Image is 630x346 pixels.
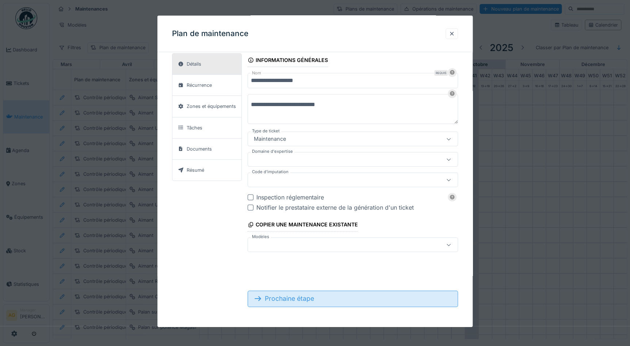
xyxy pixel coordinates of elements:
label: Code d'imputation [251,169,290,175]
div: Notifier le prestataire externe de la génération d'un ticket [256,203,458,212]
label: Type de ticket [251,128,281,134]
div: Informations générales [248,55,328,67]
div: Résumé [187,167,204,174]
h3: Plan de maintenance [172,29,248,38]
label: Modèles [251,234,271,240]
div: Récurrence [187,82,212,89]
label: Domaine d'expertise [251,148,294,155]
div: Détails [187,61,201,67]
div: Documents [187,145,212,152]
div: Prochaine étape [248,291,458,307]
div: Tâches [187,124,202,131]
label: Nom [251,70,263,76]
div: Copier une maintenance existante [248,219,358,232]
div: Inspection réglementaire [256,193,458,202]
div: Maintenance [251,135,289,143]
div: Requis [434,70,448,76]
div: Zones et équipements [187,103,236,110]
